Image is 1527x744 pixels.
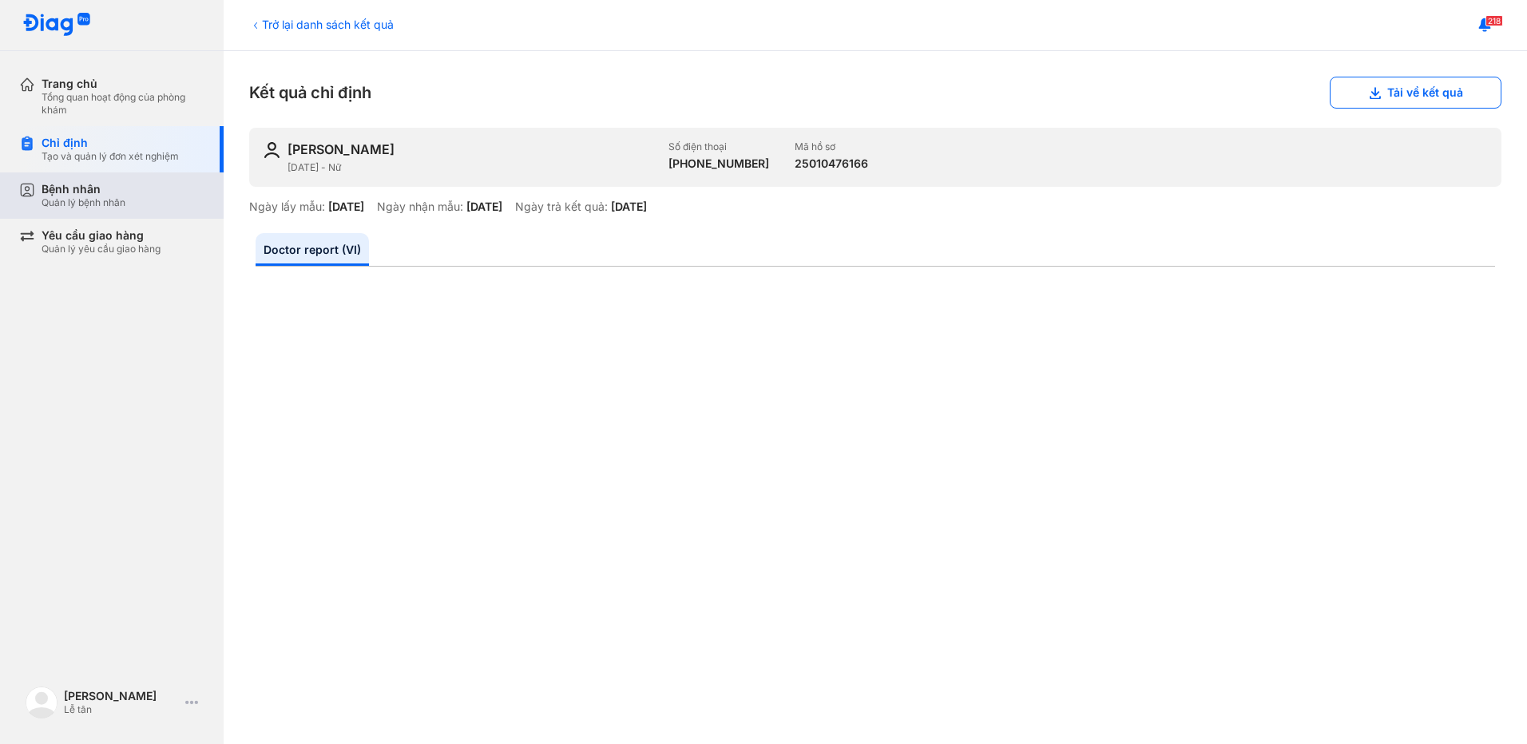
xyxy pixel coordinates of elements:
[249,16,394,33] div: Trở lại danh sách kết quả
[42,182,125,196] div: Bệnh nhân
[668,156,769,171] div: [PHONE_NUMBER]
[249,77,1501,109] div: Kết quả chỉ định
[377,200,463,214] div: Ngày nhận mẫu:
[42,228,161,243] div: Yêu cầu giao hàng
[262,140,281,160] img: user-icon
[611,200,647,214] div: [DATE]
[42,91,204,117] div: Tổng quan hoạt động của phòng khám
[42,243,161,255] div: Quản lý yêu cầu giao hàng
[256,233,369,266] a: Doctor report (VI)
[288,140,395,158] div: [PERSON_NAME]
[64,689,179,703] div: [PERSON_NAME]
[515,200,608,214] div: Ngày trả kết quả:
[328,200,364,214] div: [DATE]
[668,140,769,153] div: Số điện thoại
[288,161,656,174] div: [DATE] - Nữ
[795,140,868,153] div: Mã hồ sơ
[42,150,179,163] div: Tạo và quản lý đơn xét nghiệm
[26,687,58,718] img: logo
[1485,15,1503,26] span: 218
[466,200,502,214] div: [DATE]
[42,77,204,91] div: Trang chủ
[22,13,91,38] img: logo
[249,200,325,214] div: Ngày lấy mẫu:
[64,703,179,716] div: Lễ tân
[795,156,868,171] div: 25010476166
[42,196,125,209] div: Quản lý bệnh nhân
[42,136,179,150] div: Chỉ định
[1330,77,1501,109] button: Tải về kết quả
